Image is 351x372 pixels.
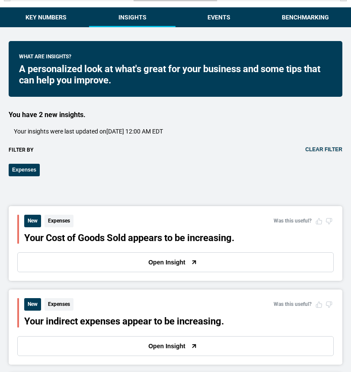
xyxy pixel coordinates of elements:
[262,7,348,27] button: Benchmarking
[305,146,342,153] button: Clear filter
[45,215,73,227] span: Expenses
[17,252,334,272] button: Open Insight
[3,7,89,27] button: Key Numbers
[24,215,41,227] span: New
[175,7,262,27] button: Events
[89,7,175,27] button: Insights
[24,232,234,244] button: Your Cost of Goods Sold appears to be increasing.
[45,298,73,311] span: Expenses
[9,111,86,119] span: You have 2 new insights.
[274,218,312,224] span: Was this useful?
[9,146,342,154] div: Filter by
[14,127,163,136] p: Your insights were last updated on [DATE] 12:00 AM EDT
[24,316,224,327] button: Your indirect expenses appear to be increasing.
[19,64,332,86] div: A personalized look at what's great for your business and some tips that can help you improve.
[17,336,334,356] button: Open Insight
[9,164,40,176] button: Expenses
[274,301,312,307] span: Was this useful?
[24,298,41,311] span: New
[19,53,71,64] span: What are insights?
